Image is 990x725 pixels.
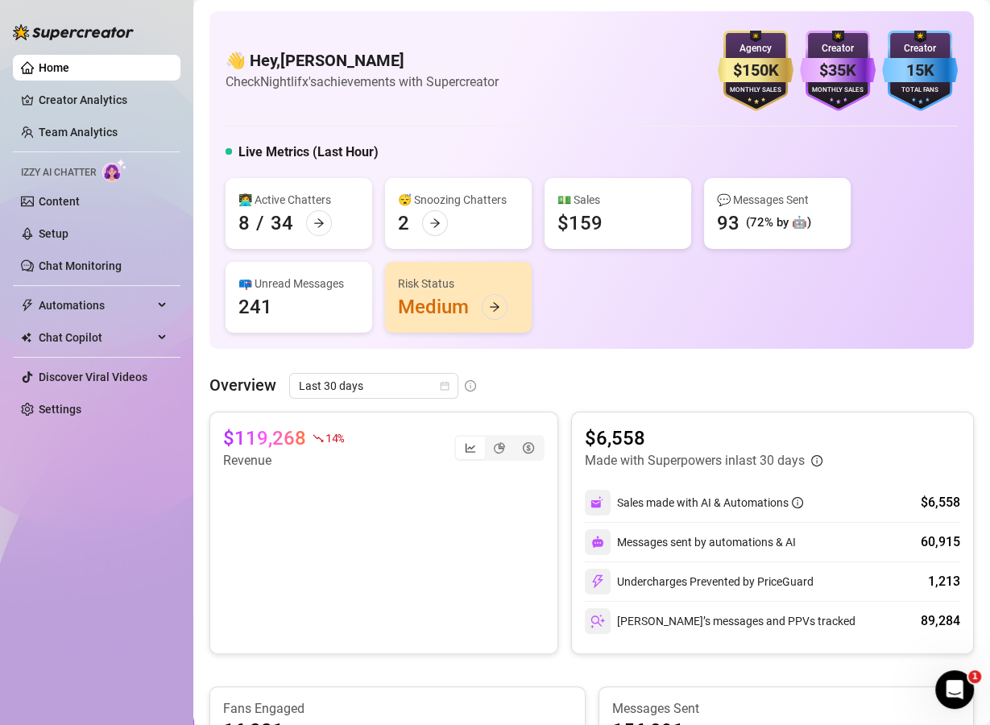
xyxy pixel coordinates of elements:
a: Settings [39,403,81,416]
span: pie-chart [494,442,505,454]
span: Last 30 days [299,374,449,398]
a: Team Analytics [39,126,118,139]
article: $6,558 [585,425,822,451]
article: Revenue [223,451,344,470]
img: logo-BBDzfeDw.svg [13,24,134,40]
div: 8 [238,210,250,236]
div: Messages sent by automations & AI [585,529,796,555]
a: Chat Monitoring [39,259,122,272]
img: Chat Copilot [21,332,31,343]
article: Messages Sent [612,700,961,718]
div: Agency [718,41,793,56]
span: dollar-circle [523,442,534,454]
div: 💬 Messages Sent [717,191,838,209]
span: Izzy AI Chatter [21,165,96,180]
article: Made with Superpowers in last 30 days [585,451,805,470]
span: thunderbolt [21,299,34,312]
span: info-circle [465,380,476,391]
img: purple-badge-B9DA21FR.svg [800,31,876,111]
span: Automations [39,292,153,318]
img: svg%3e [590,495,605,510]
img: gold-badge-CigiZidd.svg [718,31,793,111]
a: Home [39,61,69,74]
div: 15K [882,58,958,83]
a: Discover Viral Videos [39,371,147,383]
span: info-circle [811,455,822,466]
span: fall [313,433,324,444]
div: 1,213 [928,572,960,591]
div: (72% by 🤖) [746,213,811,233]
div: [PERSON_NAME]’s messages and PPVs tracked [585,608,855,634]
span: arrow-right [429,217,441,229]
iframe: Intercom live chat [935,670,974,709]
div: $150K [718,58,793,83]
span: line-chart [465,442,476,454]
span: 1 [968,670,981,683]
img: svg%3e [591,536,604,549]
article: $119,268 [223,425,306,451]
a: Creator Analytics [39,87,168,113]
article: Overview [209,373,276,397]
div: 93 [717,210,739,236]
span: arrow-right [489,301,500,313]
div: 2 [398,210,409,236]
span: arrow-right [313,217,325,229]
div: 😴 Snoozing Chatters [398,191,519,209]
span: calendar [440,381,449,391]
span: Chat Copilot [39,325,153,350]
div: Creator [882,41,958,56]
img: AI Chatter [102,159,127,182]
div: Risk Status [398,275,519,292]
div: 34 [271,210,293,236]
div: 👩‍💻 Active Chatters [238,191,359,209]
img: svg%3e [590,614,605,628]
div: Sales made with AI & Automations [617,494,803,512]
div: Monthly Sales [718,85,793,96]
img: svg%3e [590,574,605,589]
div: Undercharges Prevented by PriceGuard [585,569,814,594]
article: Fans Engaged [223,700,572,718]
a: Setup [39,227,68,240]
div: Total Fans [882,85,958,96]
div: $6,558 [921,493,960,512]
div: segmented control [454,435,545,461]
div: $35K [800,58,876,83]
article: Check Nightlifx's achievements with Supercreator [226,72,499,92]
div: 60,915 [921,532,960,552]
div: Creator [800,41,876,56]
img: blue-badge-DgoSNQY1.svg [882,31,958,111]
span: 14 % [325,430,344,445]
div: $159 [557,210,603,236]
span: info-circle [792,497,803,508]
div: 241 [238,294,272,320]
div: 📪 Unread Messages [238,275,359,292]
h5: Live Metrics (Last Hour) [238,143,379,162]
div: 💵 Sales [557,191,678,209]
a: Content [39,195,80,208]
div: 89,284 [921,611,960,631]
div: Monthly Sales [800,85,876,96]
h4: 👋 Hey, [PERSON_NAME] [226,49,499,72]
